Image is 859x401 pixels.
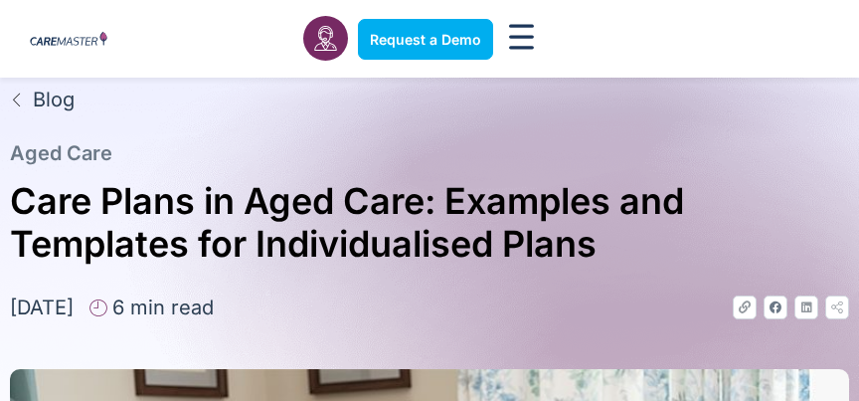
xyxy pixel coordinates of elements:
[10,180,849,266] h1: Care Plans in Aged Care: Examples and Templates for Individualised Plans
[370,31,481,48] span: Request a Demo
[503,18,541,61] div: Menu Toggle
[10,296,74,319] time: [DATE]
[10,141,112,165] a: Aged Care
[28,88,75,111] span: Blog
[358,19,493,60] a: Request a Demo
[107,296,214,319] span: 6 min read
[10,88,849,111] a: Blog
[30,31,107,48] img: CareMaster Logo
